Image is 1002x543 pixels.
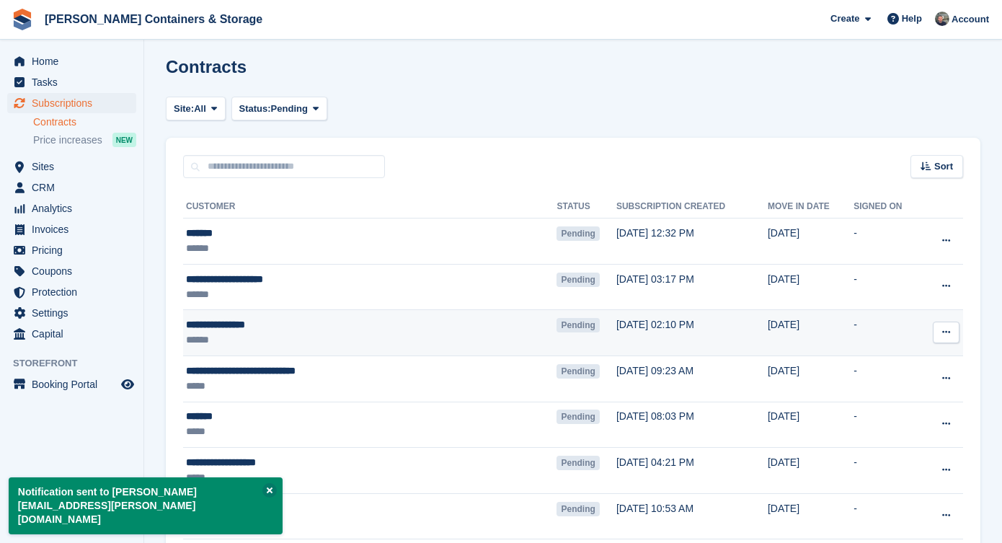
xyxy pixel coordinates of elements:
[616,493,768,539] td: [DATE] 10:53 AM
[557,502,599,516] span: Pending
[32,282,118,302] span: Protection
[32,303,118,323] span: Settings
[616,218,768,265] td: [DATE] 12:32 PM
[9,477,283,534] p: Notification sent to [PERSON_NAME][EMAIL_ADDRESS][PERSON_NAME][DOMAIN_NAME]
[166,57,247,76] h1: Contracts
[557,364,599,379] span: Pending
[32,72,118,92] span: Tasks
[854,195,921,218] th: Signed on
[166,97,226,120] button: Site: All
[768,493,854,539] td: [DATE]
[768,195,854,218] th: Move in date
[768,448,854,494] td: [DATE]
[32,93,118,113] span: Subscriptions
[32,219,118,239] span: Invoices
[854,264,921,310] td: -
[7,240,136,260] a: menu
[7,324,136,344] a: menu
[32,177,118,198] span: CRM
[854,448,921,494] td: -
[616,264,768,310] td: [DATE] 03:17 PM
[271,102,308,116] span: Pending
[616,195,768,218] th: Subscription created
[830,12,859,26] span: Create
[616,448,768,494] td: [DATE] 04:21 PM
[557,273,599,287] span: Pending
[902,12,922,26] span: Help
[231,97,327,120] button: Status: Pending
[935,12,949,26] img: Adam Greenhalgh
[7,93,136,113] a: menu
[557,318,599,332] span: Pending
[7,282,136,302] a: menu
[952,12,989,27] span: Account
[768,356,854,402] td: [DATE]
[557,410,599,424] span: Pending
[194,102,206,116] span: All
[32,51,118,71] span: Home
[7,51,136,71] a: menu
[854,356,921,402] td: -
[616,402,768,448] td: [DATE] 08:03 PM
[7,261,136,281] a: menu
[854,402,921,448] td: -
[32,324,118,344] span: Capital
[7,156,136,177] a: menu
[39,7,268,31] a: [PERSON_NAME] Containers & Storage
[768,264,854,310] td: [DATE]
[174,102,194,116] span: Site:
[557,226,599,241] span: Pending
[12,9,33,30] img: stora-icon-8386f47178a22dfd0bd8f6a31ec36ba5ce8667c1dd55bd0f319d3a0aa187defe.svg
[32,240,118,260] span: Pricing
[112,133,136,147] div: NEW
[7,303,136,323] a: menu
[7,374,136,394] a: menu
[32,198,118,218] span: Analytics
[7,198,136,218] a: menu
[32,156,118,177] span: Sites
[7,177,136,198] a: menu
[854,218,921,265] td: -
[33,132,136,148] a: Price increases NEW
[934,159,953,174] span: Sort
[7,219,136,239] a: menu
[239,102,271,116] span: Status:
[557,195,616,218] th: Status
[616,310,768,356] td: [DATE] 02:10 PM
[33,133,102,147] span: Price increases
[32,374,118,394] span: Booking Portal
[183,195,557,218] th: Customer
[119,376,136,393] a: Preview store
[768,402,854,448] td: [DATE]
[768,218,854,265] td: [DATE]
[33,115,136,129] a: Contracts
[7,72,136,92] a: menu
[557,456,599,470] span: Pending
[854,310,921,356] td: -
[32,261,118,281] span: Coupons
[13,356,143,371] span: Storefront
[616,356,768,402] td: [DATE] 09:23 AM
[768,310,854,356] td: [DATE]
[854,493,921,539] td: -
